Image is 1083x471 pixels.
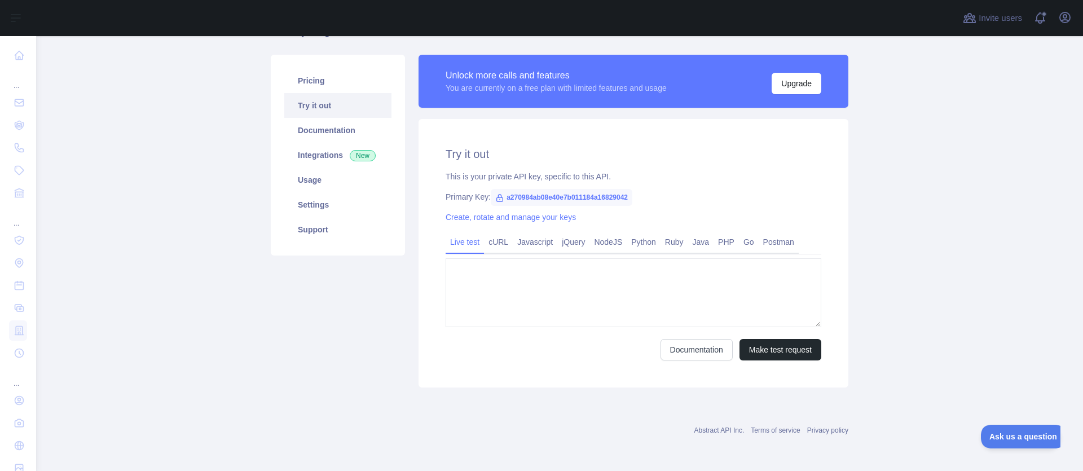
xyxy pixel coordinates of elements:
a: Support [284,217,391,242]
a: Ruby [661,233,688,251]
button: Upgrade [772,73,821,94]
div: You are currently on a free plan with limited features and usage [446,82,667,94]
a: Java [688,233,714,251]
div: Unlock more calls and features [446,69,667,82]
span: a270984ab08e40e7b011184a16829042 [491,189,632,206]
a: Create, rotate and manage your keys [446,213,576,222]
a: PHP [714,233,739,251]
a: Settings [284,192,391,217]
a: Postman [759,233,799,251]
a: NodeJS [589,233,627,251]
a: jQuery [557,233,589,251]
span: Invite users [979,12,1022,25]
div: This is your private API key, specific to this API. [446,171,821,182]
div: ... [9,68,27,90]
a: Integrations New [284,143,391,168]
div: ... [9,366,27,388]
a: Pricing [284,68,391,93]
div: Primary Key: [446,191,821,203]
div: ... [9,205,27,228]
a: Abstract API Inc. [694,426,745,434]
a: Javascript [513,233,557,251]
span: New [350,150,376,161]
button: Invite users [961,9,1024,27]
a: Try it out [284,93,391,118]
a: Live test [446,233,484,251]
a: Terms of service [751,426,800,434]
a: Documentation [661,339,733,360]
a: Go [739,233,759,251]
a: Python [627,233,661,251]
button: Make test request [739,339,821,360]
a: Documentation [284,118,391,143]
iframe: Toggle Customer Support [981,425,1060,448]
a: Privacy policy [807,426,848,434]
a: Usage [284,168,391,192]
h2: Try it out [446,146,821,162]
a: cURL [484,233,513,251]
